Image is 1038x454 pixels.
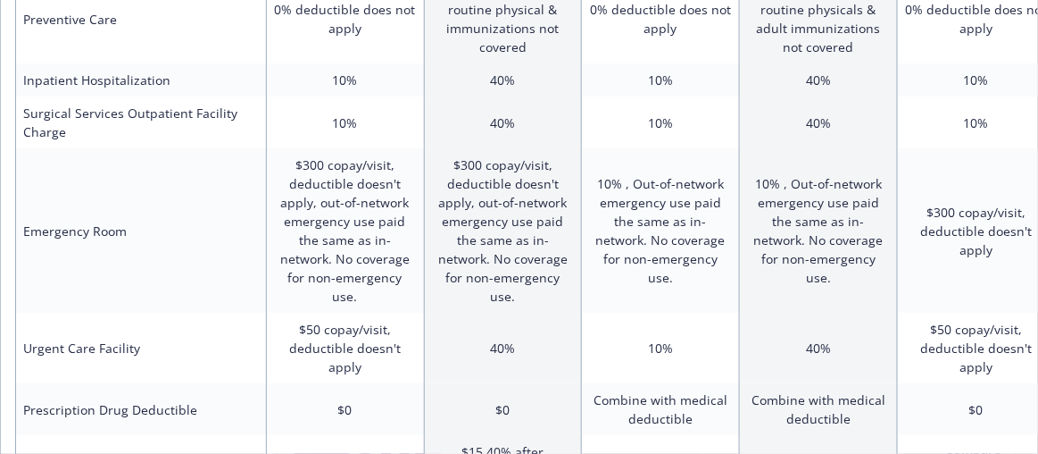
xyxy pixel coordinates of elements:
td: 40% [740,97,898,148]
td: 10% [266,97,424,148]
td: 40% [424,313,582,383]
td: Combine with medical deductible [740,383,898,435]
td: 40% [740,313,898,383]
td: $0 [424,383,582,435]
td: Inpatient Hospitalization [16,63,267,97]
td: Combine with medical deductible [582,383,740,435]
td: $300 copay/visit, deductible doesn't apply, out-of-network emergency use paid the same as in-netw... [424,148,582,313]
td: Urgent Care Facility [16,313,267,383]
td: 40% [424,97,582,148]
td: Prescription Drug Deductible [16,383,267,435]
td: $0 [266,383,424,435]
td: $50 copay/visit, deductible doesn't apply [266,313,424,383]
td: 10% [582,63,740,97]
td: 10% , Out-of-network emergency use paid the same as in-network. No coverage for non-emergency use. [582,148,740,313]
td: 10% , Out-of-network emergency use paid the same as in-network. No coverage for non-emergency use. [740,148,898,313]
td: Emergency Room [16,148,267,313]
td: 40% [424,63,582,97]
td: 10% [266,63,424,97]
td: Surgical Services Outpatient Facility Charge [16,97,267,148]
td: 10% [582,313,740,383]
td: $300 copay/visit, deductible doesn't apply, out-of-network emergency use paid the same as in-netw... [266,148,424,313]
td: 10% [582,97,740,148]
td: 40% [740,63,898,97]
